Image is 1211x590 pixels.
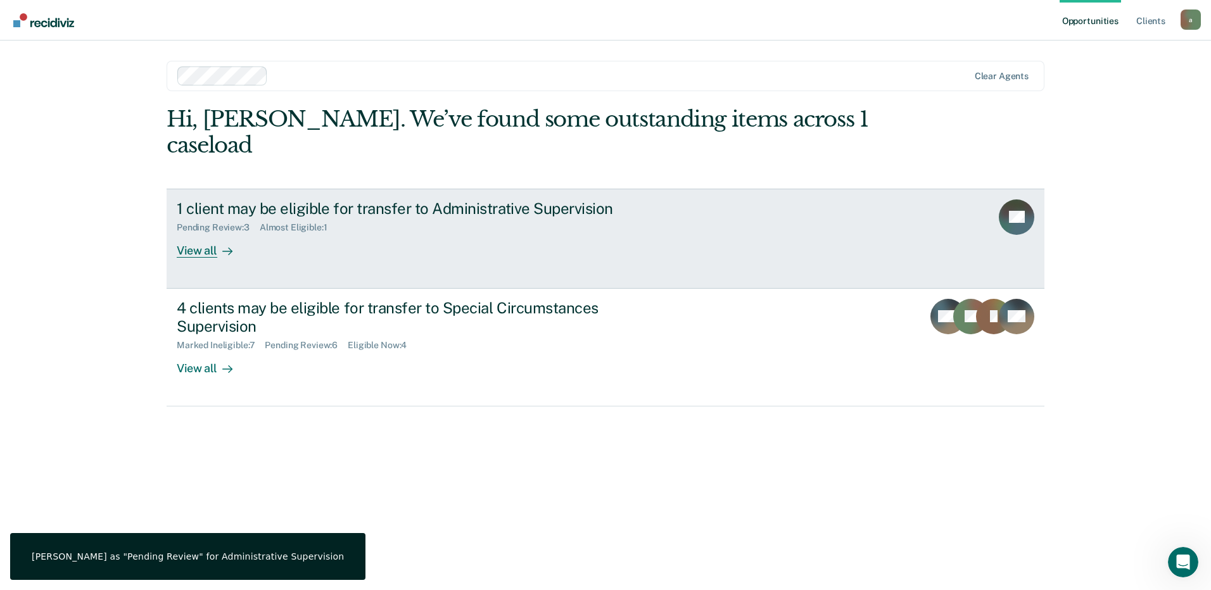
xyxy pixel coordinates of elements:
div: Pending Review : 3 [177,222,260,233]
div: Pending Review : 6 [265,340,348,351]
div: Marked Ineligible : 7 [177,340,265,351]
div: View all [177,233,248,258]
div: a [1181,9,1201,30]
div: Clear agents [975,71,1029,82]
div: Hi, [PERSON_NAME]. We’ve found some outstanding items across 1 caseload [167,106,869,158]
iframe: Intercom live chat [1168,547,1198,577]
div: View all [177,351,248,375]
div: 1 client may be eligible for transfer to Administrative Supervision [177,199,621,218]
button: Profile dropdown button [1181,9,1201,30]
a: 4 clients may be eligible for transfer to Special Circumstances SupervisionMarked Ineligible:7Pen... [167,289,1044,406]
img: Recidiviz [13,13,74,27]
a: 1 client may be eligible for transfer to Administrative SupervisionPending Review:3Almost Eligibl... [167,189,1044,289]
div: Almost Eligible : 1 [260,222,338,233]
div: 4 clients may be eligible for transfer to Special Circumstances Supervision [177,299,621,336]
div: [PERSON_NAME] as "Pending Review" for Administrative Supervision [32,551,344,562]
div: Eligible Now : 4 [348,340,417,351]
